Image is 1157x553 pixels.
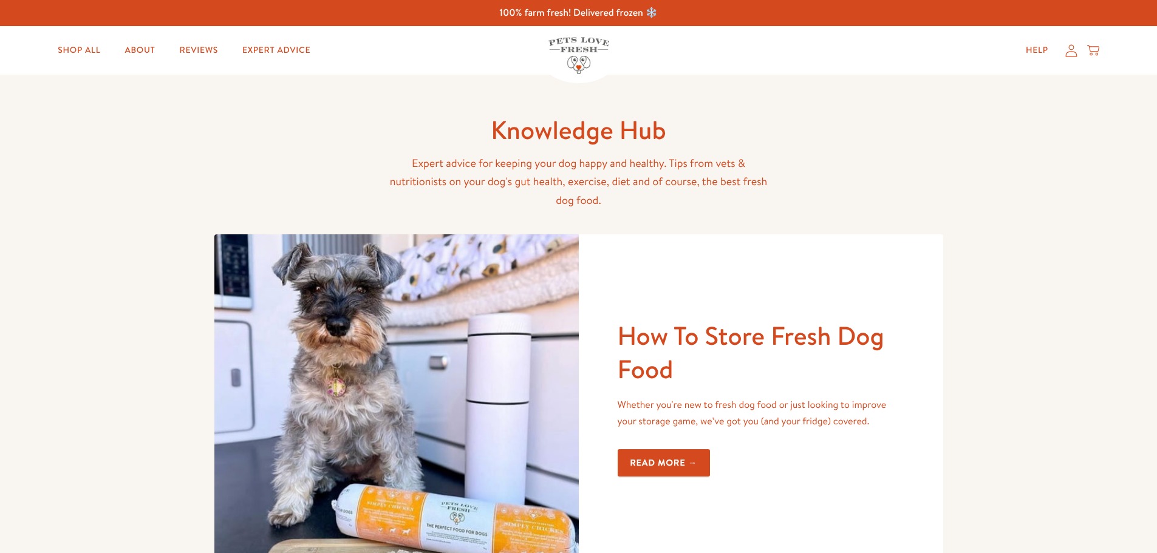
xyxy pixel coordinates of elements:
p: Whether you're new to fresh dog food or just looking to improve your storage game, we’ve got you ... [618,397,904,430]
a: About [115,38,165,63]
a: Shop All [48,38,110,63]
p: Expert advice for keeping your dog happy and healthy. Tips from vets & nutritionists on your dog'... [384,154,773,210]
a: Reviews [170,38,228,63]
a: Expert Advice [233,38,320,63]
a: How To Store Fresh Dog Food [618,317,884,387]
img: Pets Love Fresh [548,37,609,74]
a: Help [1016,38,1058,63]
h1: Knowledge Hub [384,114,773,147]
a: Read more → [618,449,711,477]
